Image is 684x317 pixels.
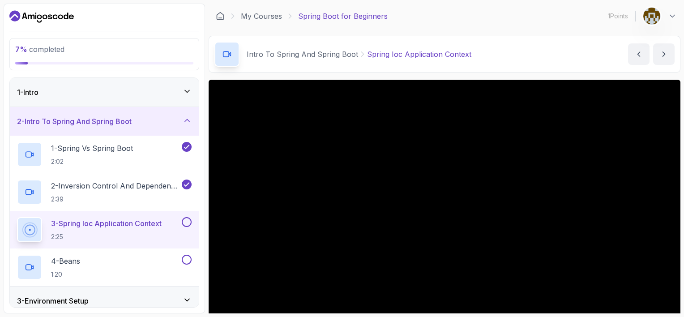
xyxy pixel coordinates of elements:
[10,287,199,315] button: 3-Environment Setup
[51,195,180,204] p: 2:39
[51,143,133,154] p: 1 - Spring Vs Spring Boot
[10,78,199,107] button: 1-Intro
[628,43,650,65] button: previous content
[51,157,133,166] p: 2:02
[241,11,282,21] a: My Courses
[17,87,38,98] h3: 1 - Intro
[608,12,628,21] p: 1 Points
[17,180,192,205] button: 2-Inversion Control And Dependency Injection2:39
[17,217,192,242] button: 3-Spring Ioc Application Context2:25
[51,256,80,266] p: 4 - Beans
[51,180,180,191] p: 2 - Inversion Control And Dependency Injection
[9,9,74,24] a: Dashboard
[643,7,677,25] button: user profile image
[247,49,358,60] p: Intro To Spring And Spring Boot
[15,45,27,54] span: 7 %
[51,270,80,279] p: 1:20
[17,116,132,127] h3: 2 - Intro To Spring And Spring Boot
[643,8,660,25] img: user profile image
[17,255,192,280] button: 4-Beans1:20
[51,232,162,241] p: 2:25
[17,142,192,167] button: 1-Spring Vs Spring Boot2:02
[653,43,675,65] button: next content
[51,218,162,229] p: 3 - Spring Ioc Application Context
[367,49,471,60] p: Spring Ioc Application Context
[298,11,388,21] p: Spring Boot for Beginners
[10,107,199,136] button: 2-Intro To Spring And Spring Boot
[216,12,225,21] a: Dashboard
[17,296,89,306] h3: 3 - Environment Setup
[15,45,64,54] span: completed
